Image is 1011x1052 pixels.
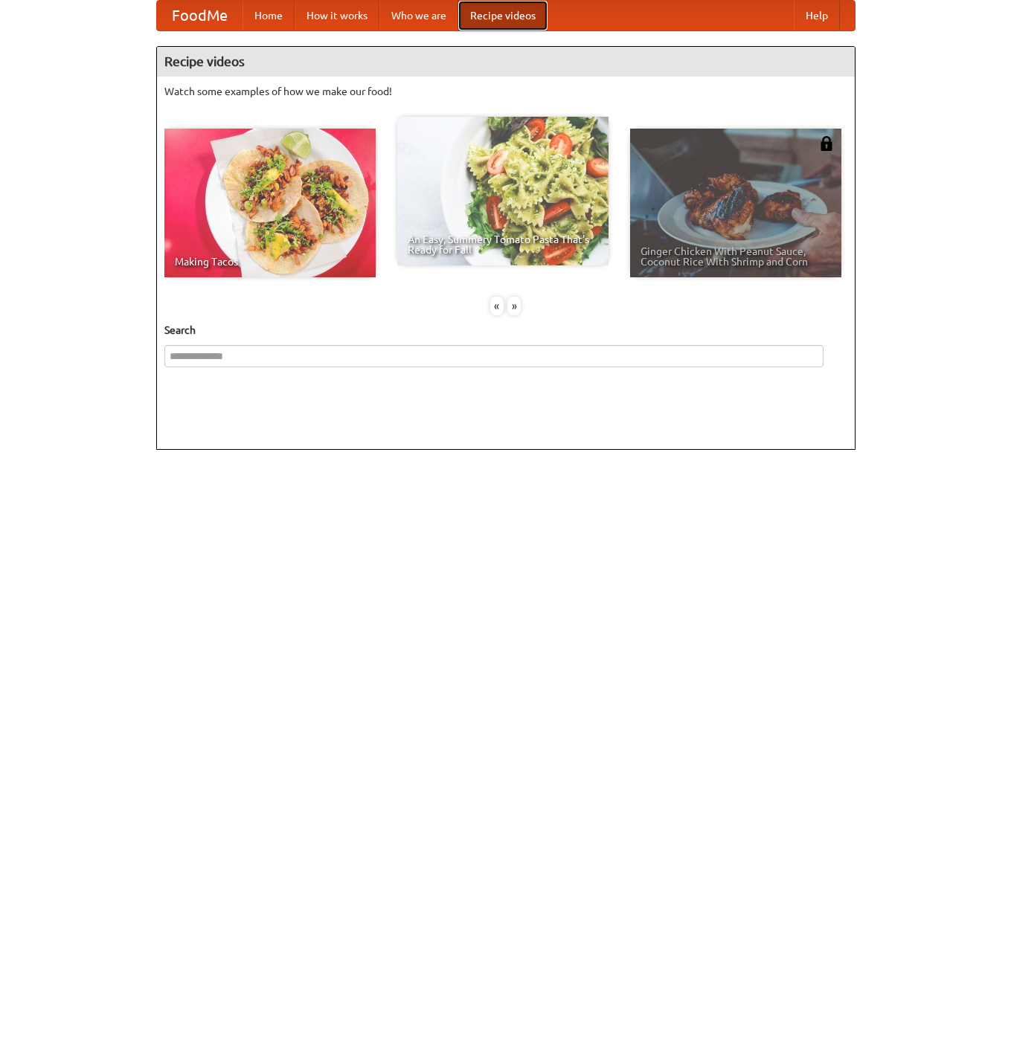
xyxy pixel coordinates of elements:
a: Making Tacos [164,129,376,277]
img: 483408.png [819,136,834,151]
a: FoodMe [157,1,243,30]
h5: Search [164,323,847,338]
a: Home [243,1,295,30]
a: Help [794,1,840,30]
a: Recipe videos [458,1,548,30]
a: How it works [295,1,379,30]
h4: Recipe videos [157,47,855,77]
div: » [507,297,521,315]
span: An Easy, Summery Tomato Pasta That's Ready for Fall [408,234,598,255]
div: « [490,297,504,315]
span: Making Tacos [175,256,365,267]
a: An Easy, Summery Tomato Pasta That's Ready for Fall [397,117,609,265]
a: Who we are [379,1,458,30]
p: Watch some examples of how we make our food! [164,84,847,99]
